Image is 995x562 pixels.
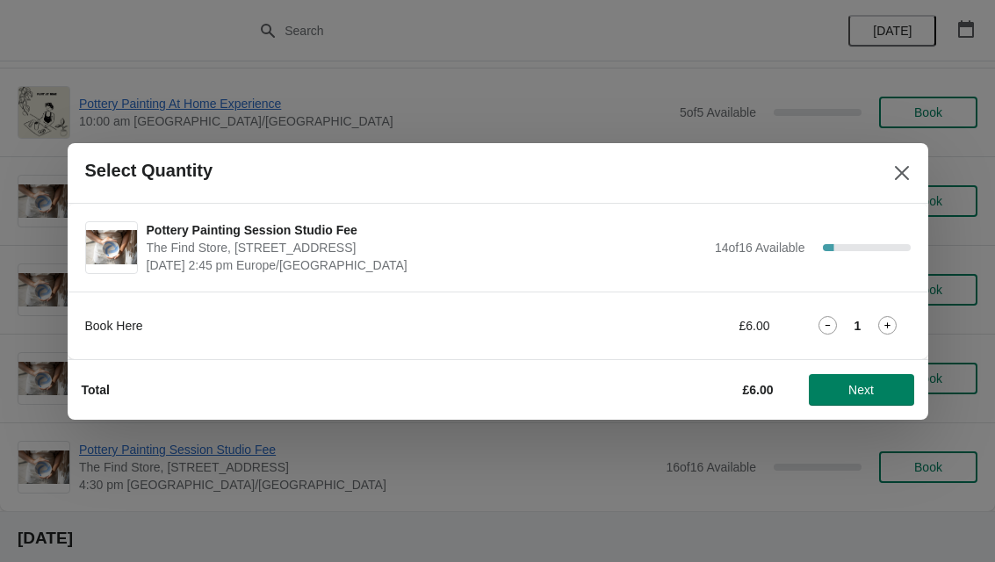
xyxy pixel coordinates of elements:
span: 14 of 16 Available [715,241,805,255]
strong: £6.00 [742,383,773,397]
strong: 1 [854,317,862,335]
button: Close [886,157,918,189]
span: Pottery Painting Session Studio Fee [147,221,706,239]
button: Next [809,374,914,406]
div: Book Here [85,317,573,335]
img: Pottery Painting Session Studio Fee | The Find Store, 133 Burnt Ash Road, London SE12 8RA, UK | S... [86,230,137,264]
h2: Select Quantity [85,161,213,181]
span: The Find Store, [STREET_ADDRESS] [147,239,706,256]
span: [DATE] 2:45 pm Europe/[GEOGRAPHIC_DATA] [147,256,706,274]
div: £6.00 [608,317,770,335]
strong: Total [82,383,110,397]
span: Next [848,383,874,397]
